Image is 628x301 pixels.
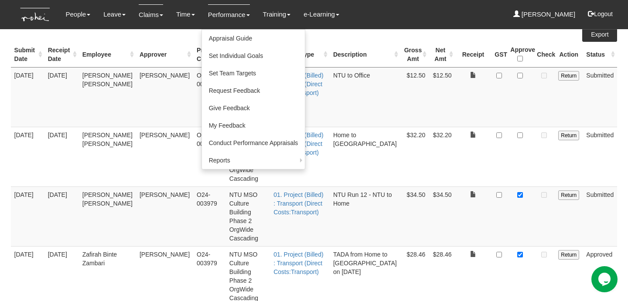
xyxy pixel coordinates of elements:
td: [DATE] [44,127,79,186]
a: 01. Project (Billed) : Transport (Direct Costs:Transport) [273,251,323,275]
td: $32.20 [400,127,429,186]
td: [DATE] [44,67,79,127]
a: Claims [139,4,163,25]
th: Approver : activate to sort column ascending [136,42,193,68]
td: [PERSON_NAME] [PERSON_NAME] [79,127,136,186]
th: Gross Amt : activate to sort column ascending [400,42,429,68]
td: [PERSON_NAME] [PERSON_NAME] [79,67,136,127]
th: Employee : activate to sort column ascending [79,42,136,68]
td: [DATE] [11,127,44,186]
a: Export [582,27,617,42]
a: [PERSON_NAME] [513,4,576,24]
th: Receipt Date : activate to sort column ascending [44,42,79,68]
a: Request Feedback [202,82,305,99]
a: Appraisal Guide [202,30,305,47]
a: e-Learning [304,4,339,24]
th: Description : activate to sort column ascending [330,42,400,68]
td: [PERSON_NAME] [136,186,193,246]
input: Return [558,250,579,260]
th: GST [491,42,507,68]
td: $12.50 [400,67,429,127]
td: [PERSON_NAME] [PERSON_NAME] [79,186,136,246]
a: 01. Project (Billed) : Transport (Direct Costs:Transport) [273,191,323,216]
a: Training [263,4,291,24]
td: $12.50 [429,67,455,127]
td: O24-003979 [193,67,226,127]
a: Give Feedback [202,99,305,117]
td: $34.50 [429,186,455,246]
th: Approve [507,42,533,68]
td: NTU MSO Culture Building Phase 2 OrgWide Cascading [226,186,270,246]
th: Project Code : activate to sort column ascending [193,42,226,68]
input: Return [558,71,579,81]
td: Submitted [583,186,617,246]
input: Return [558,190,579,200]
th: Net Amt : activate to sort column ascending [429,42,455,68]
iframe: chat widget [591,266,619,292]
td: O24-003979 [193,186,226,246]
a: Conduct Performance Appraisals [202,134,305,152]
td: [DATE] [11,67,44,127]
td: $34.50 [400,186,429,246]
th: Status : activate to sort column ascending [583,42,617,68]
td: [DATE] [11,186,44,246]
td: NTU Run 12 - NTU to Home [330,186,400,246]
td: [DATE] [44,186,79,246]
td: Home to [GEOGRAPHIC_DATA] [330,127,400,186]
a: Reports [202,152,305,169]
td: $32.20 [429,127,455,186]
input: Return [558,131,579,140]
a: People [65,4,90,24]
td: [PERSON_NAME] [136,127,193,186]
th: Submit Date : activate to sort column ascending [11,42,44,68]
td: Submitted [583,67,617,127]
a: Set Team Targets [202,64,305,82]
a: Performance [208,4,250,25]
th: Check [533,42,555,68]
td: Submitted [583,127,617,186]
td: NTU to Office [330,67,400,127]
a: Leave [103,4,126,24]
td: [PERSON_NAME] [136,67,193,127]
button: Logout [582,3,619,24]
a: Set Individual Goals [202,47,305,64]
td: O24-003979 [193,127,226,186]
th: Receipt [455,42,491,68]
th: Action [555,42,583,68]
a: Time [176,4,195,24]
a: My Feedback [202,117,305,134]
